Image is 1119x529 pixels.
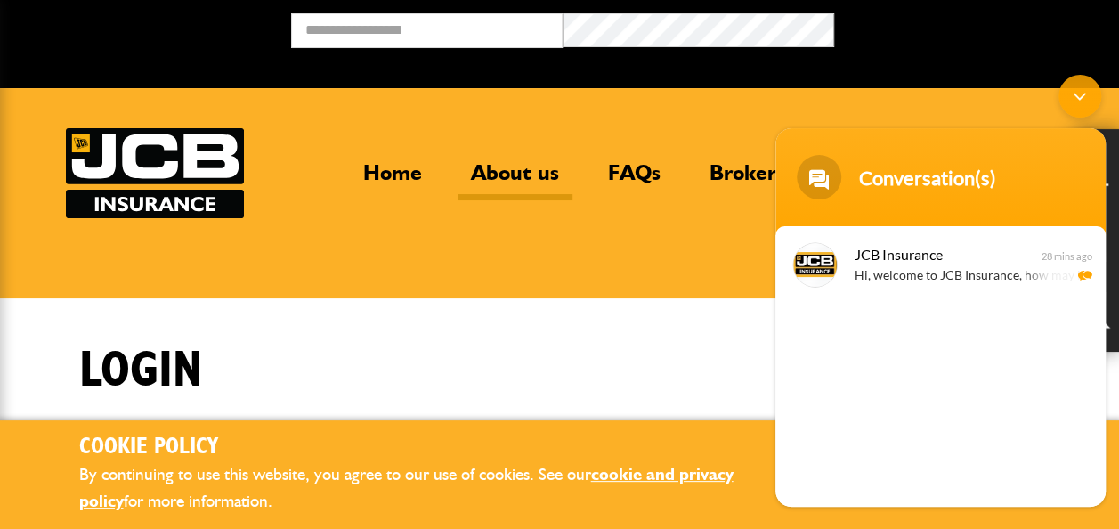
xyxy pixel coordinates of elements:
[834,13,1106,41] button: Broker Login
[458,159,572,200] a: About us
[66,128,244,218] img: JCB Insurance Services logo
[79,434,787,461] h2: Cookie Policy
[595,159,674,200] a: FAQs
[766,66,1115,516] iframe: SalesIQ Chatwindow
[79,464,734,512] a: cookie and privacy policy
[350,159,435,200] a: Home
[696,159,799,200] a: Brokers
[79,341,202,401] h1: Login
[66,128,244,218] a: JCB Insurance Services
[79,461,787,516] p: By continuing to use this website, you agree to our use of cookies. See our for more information.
